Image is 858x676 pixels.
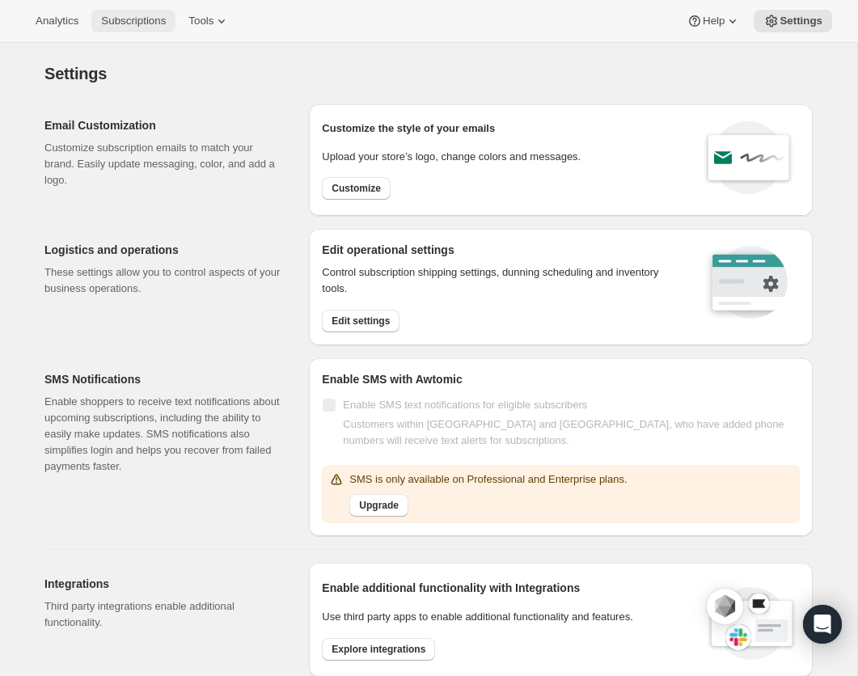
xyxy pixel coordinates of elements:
span: Analytics [36,15,78,27]
h2: Email Customization [44,117,283,133]
h2: Edit operational settings [322,242,683,258]
span: Enable SMS text notifications for eligible subscribers [343,399,587,411]
span: Help [703,15,725,27]
p: Upload your store’s logo, change colors and messages. [322,149,581,165]
span: Upgrade [359,499,399,512]
p: Control subscription shipping settings, dunning scheduling and inventory tools. [322,264,683,297]
button: Analytics [26,10,88,32]
button: Subscriptions [91,10,175,32]
span: Subscriptions [101,15,166,27]
h2: SMS Notifications [44,371,283,387]
span: Tools [188,15,213,27]
span: Settings [780,15,822,27]
span: Settings [44,65,107,82]
div: Open Intercom Messenger [803,605,842,644]
button: Settings [754,10,832,32]
h2: Integrations [44,576,283,592]
button: Customize [322,177,391,200]
span: Explore integrations [332,643,425,656]
p: Enable shoppers to receive text notifications about upcoming subscriptions, including the ability... [44,394,283,475]
p: SMS is only available on Professional and Enterprise plans. [349,471,627,488]
button: Tools [179,10,239,32]
button: Explore integrations [322,638,435,661]
button: Edit settings [322,310,399,332]
button: Help [677,10,750,32]
p: These settings allow you to control aspects of your business operations. [44,264,283,297]
p: Customize the style of your emails [322,120,495,137]
h2: Logistics and operations [44,242,283,258]
span: Customize [332,182,381,195]
p: Use third party apps to enable additional functionality and features. [322,609,691,625]
p: Third party integrations enable additional functionality. [44,598,283,631]
span: Edit settings [332,315,390,327]
h2: Enable SMS with Awtomic [322,371,800,387]
h2: Enable additional functionality with Integrations [322,580,691,596]
span: Customers within [GEOGRAPHIC_DATA] and [GEOGRAPHIC_DATA], who have added phone numbers will recei... [343,418,784,446]
p: Customize subscription emails to match your brand. Easily update messaging, color, and add a logo. [44,140,283,188]
button: Upgrade [349,494,408,517]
